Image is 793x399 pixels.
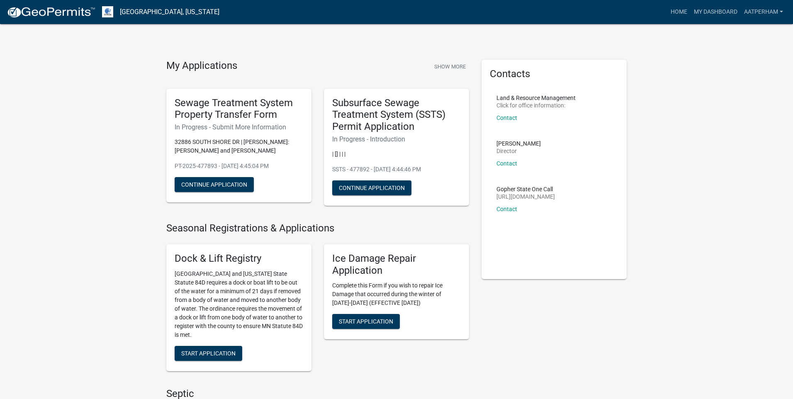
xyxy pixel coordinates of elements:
[431,60,469,73] button: Show More
[332,97,461,133] h5: Subsurface Sewage Treatment System (SSTS) Permit Application
[332,135,461,143] h6: In Progress - Introduction
[166,60,237,72] h4: My Applications
[175,346,242,361] button: Start Application
[181,350,236,356] span: Start Application
[496,102,576,108] p: Click for office information:
[332,253,461,277] h5: Ice Damage Repair Application
[175,123,303,131] h6: In Progress - Submit More Information
[741,4,786,20] a: AATPerham
[490,68,618,80] h5: Contacts
[496,186,555,192] p: Gopher State One Call
[332,314,400,329] button: Start Application
[332,150,461,158] p: | [] | | |
[120,5,219,19] a: [GEOGRAPHIC_DATA], [US_STATE]
[496,95,576,101] p: Land & Resource Management
[496,148,541,154] p: Director
[175,162,303,170] p: PT-2025-477893 - [DATE] 4:45:04 PM
[102,6,113,17] img: Otter Tail County, Minnesota
[496,114,517,121] a: Contact
[339,318,393,325] span: Start Application
[496,194,555,199] p: [URL][DOMAIN_NAME]
[332,180,411,195] button: Continue Application
[175,177,254,192] button: Continue Application
[332,281,461,307] p: Complete this Form if you wish to repair Ice Damage that occurred during the winter of [DATE]-[DA...
[496,141,541,146] p: [PERSON_NAME]
[175,270,303,339] p: [GEOGRAPHIC_DATA] and [US_STATE] State Statute 84D requires a dock or boat lift to be out of the ...
[175,253,303,265] h5: Dock & Lift Registry
[175,138,303,155] p: 32886 SOUTH SHORE DR | [PERSON_NAME]: [PERSON_NAME] and [PERSON_NAME]
[496,160,517,167] a: Contact
[166,222,469,234] h4: Seasonal Registrations & Applications
[332,165,461,174] p: SSTS - 477892 - [DATE] 4:44:46 PM
[691,4,741,20] a: My Dashboard
[175,97,303,121] h5: Sewage Treatment System Property Transfer Form
[496,206,517,212] a: Contact
[667,4,691,20] a: Home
